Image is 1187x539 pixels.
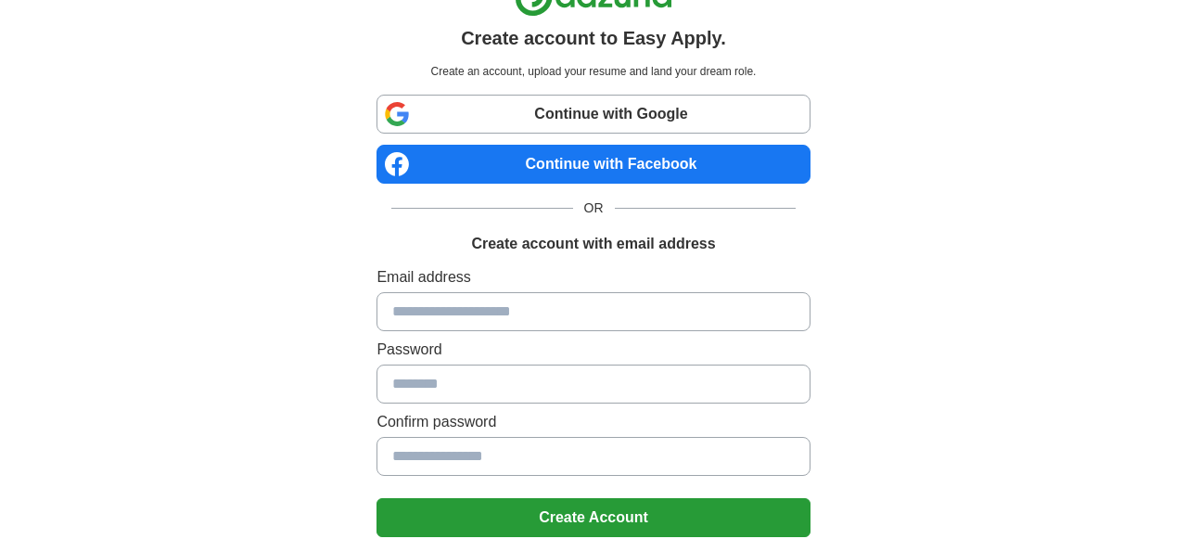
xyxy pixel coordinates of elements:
h1: Create account to Easy Apply. [461,24,726,52]
span: OR [573,199,615,218]
label: Email address [377,266,810,289]
p: Create an account, upload your resume and land your dream role. [380,63,806,80]
label: Confirm password [377,411,810,433]
a: Continue with Facebook [377,145,810,184]
label: Password [377,339,810,361]
a: Continue with Google [377,95,810,134]
h1: Create account with email address [471,233,715,255]
button: Create Account [377,498,810,537]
